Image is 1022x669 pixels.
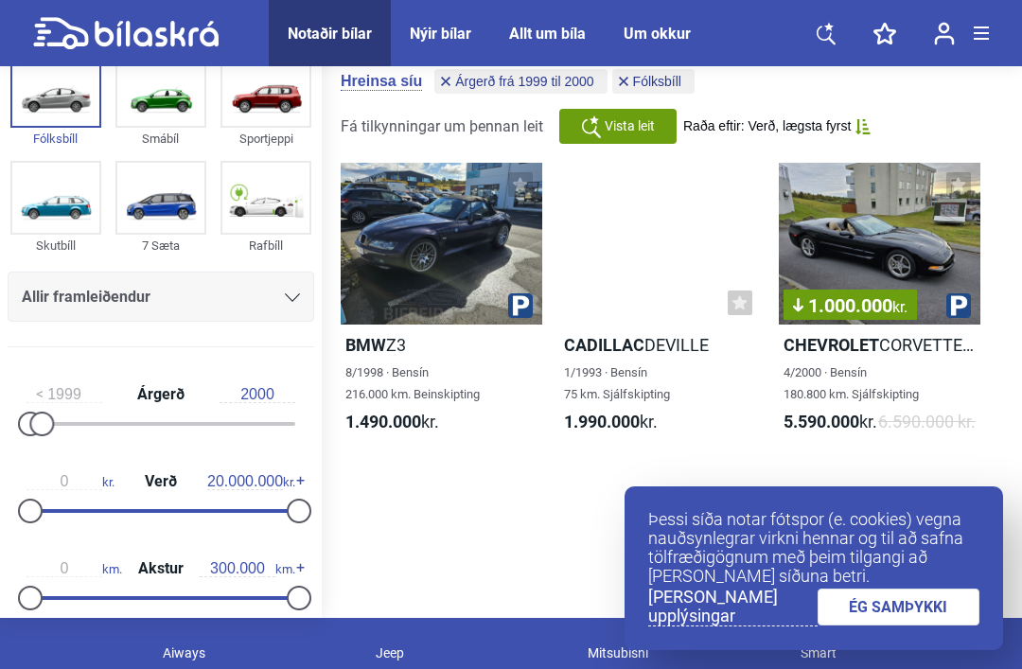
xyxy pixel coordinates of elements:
[784,365,919,401] span: 4/2000 · Bensín 180.800 km. Sjálfskipting
[564,412,640,431] b: 1.990.000
[341,72,422,91] button: Hreinsa síu
[10,235,101,256] div: Skutbíll
[220,235,311,256] div: Rafbíll
[934,22,955,45] img: user-login.svg
[132,387,189,402] span: Árgerð
[784,412,859,431] b: 5.590.000
[345,411,439,432] span: kr.
[200,560,295,577] span: km.
[648,510,979,586] p: Þessi síða notar fótspor (e. cookies) vegna nauðsynlegrar virkni hennar og til að safna tölfræðig...
[288,25,372,43] a: Notaðir bílar
[946,293,971,318] img: parking.png
[892,298,907,316] span: kr.
[605,116,655,136] span: Vista leit
[779,163,980,449] a: 1.000.000kr.ChevroletCORVETTE C5 BLÆJA4/2000 · Bensín180.800 km. Sjálfskipting5.590.000kr.6.590.0...
[434,69,607,94] button: Árgerð frá 1999 til 2000
[115,128,206,150] div: Smábíl
[10,128,101,150] div: Fólksbíll
[410,25,471,43] a: Nýir bílar
[508,293,533,318] img: parking.png
[22,284,150,310] span: Allir framleiðendur
[878,411,976,432] span: 6.590.000 kr.
[345,365,480,401] span: 8/1998 · Bensín 216.000 km. Beinskipting
[345,335,386,355] b: BMW
[784,411,877,432] span: kr.
[220,128,311,150] div: Sportjeppi
[153,637,366,669] div: Aiways
[509,25,586,43] a: Allt um bíla
[578,637,791,669] div: Mitsubishi
[455,75,593,88] span: Árgerð frá 1999 til 2000
[559,163,761,449] a: CadillacDEVILLE1/1993 · Bensín75 km. Sjálfskipting1.990.000kr.
[793,296,907,315] span: 1.000.000
[624,25,691,43] a: Um okkur
[26,560,122,577] span: km.
[683,118,871,134] button: Raða eftir: Verð, lægsta fyrst
[683,118,851,134] span: Raða eftir: Verð, lægsta fyrst
[779,334,980,356] h2: CORVETTE C5 BLÆJA
[341,163,542,449] a: BMWZ38/1998 · Bensín216.000 km. Beinskipting1.490.000kr.
[784,335,879,355] b: Chevrolet
[564,411,658,432] span: kr.
[612,69,695,94] button: Fólksbíll
[564,365,670,401] span: 1/1993 · Bensín 75 km. Sjálfskipting
[207,473,295,490] span: kr.
[559,334,761,356] h2: DEVILLE
[564,335,644,355] b: Cadillac
[366,637,579,669] div: Jeep
[648,588,818,626] a: [PERSON_NAME] upplýsingar
[140,474,182,489] span: Verð
[791,637,1004,669] div: Smart
[818,589,980,625] a: ÉG SAMÞYKKI
[115,235,206,256] div: 7 Sæta
[26,473,115,490] span: kr.
[345,412,421,431] b: 1.490.000
[341,334,542,356] h2: Z3
[633,75,681,88] span: Fólksbíll
[341,117,543,135] span: Fá tilkynningar um þennan leit
[133,561,188,576] span: Akstur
